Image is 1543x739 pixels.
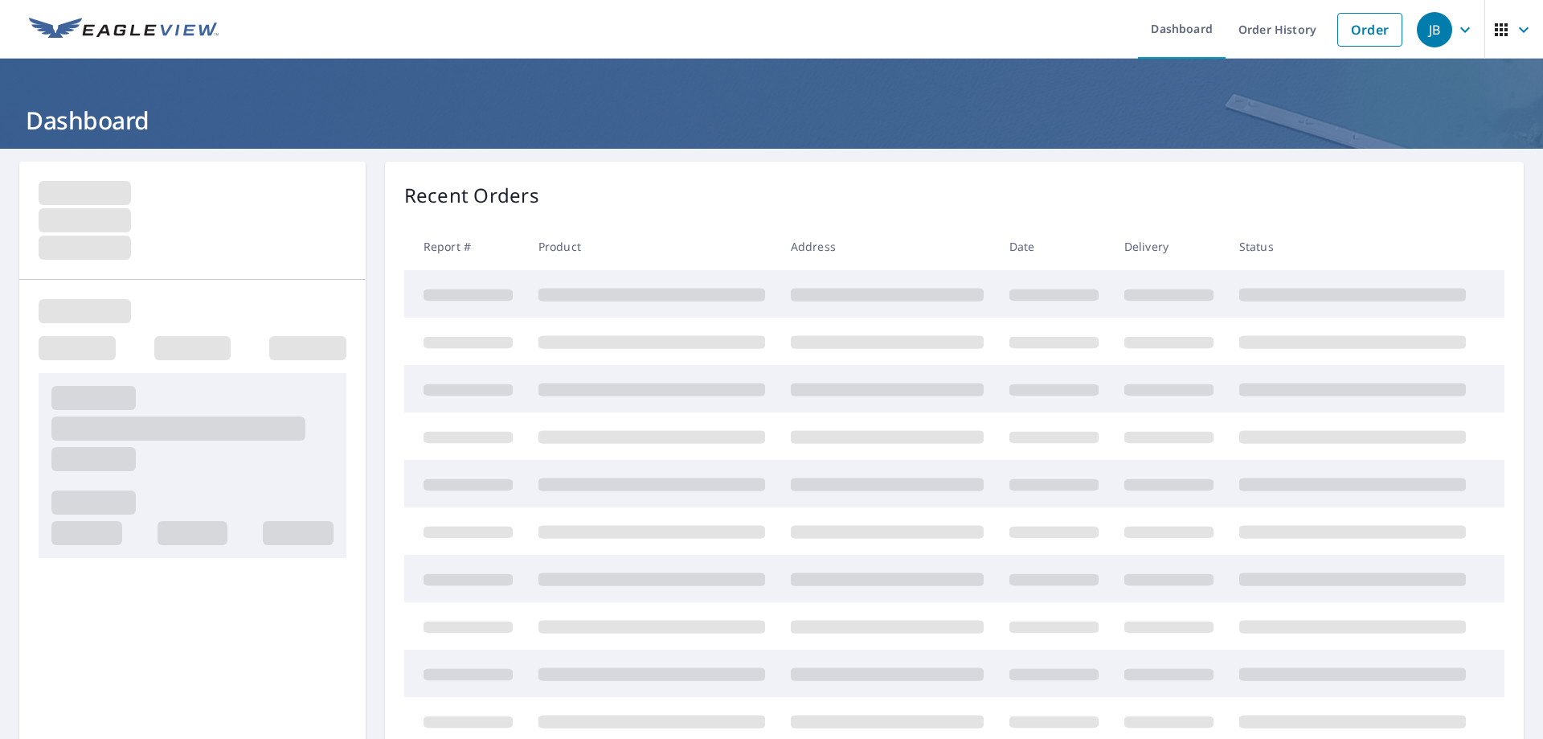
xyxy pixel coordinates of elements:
th: Status [1226,223,1479,270]
th: Address [778,223,997,270]
th: Product [526,223,778,270]
th: Delivery [1111,223,1226,270]
p: Recent Orders [404,181,539,210]
img: EV Logo [29,18,219,42]
th: Date [997,223,1111,270]
h1: Dashboard [19,104,1524,137]
a: Order [1337,13,1402,47]
div: JB [1417,12,1452,47]
th: Report # [404,223,526,270]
